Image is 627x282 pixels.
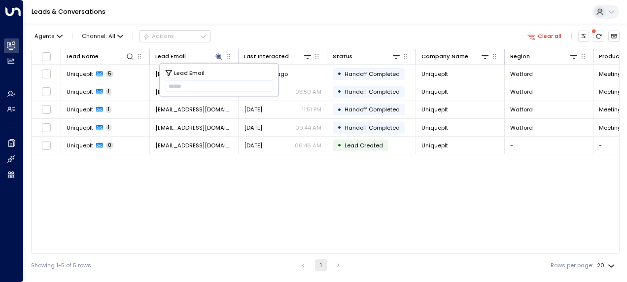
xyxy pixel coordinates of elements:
span: Watford [510,106,533,113]
span: Handoff Completed [345,88,400,96]
button: Channel:All [78,31,126,41]
span: All [108,33,115,39]
div: 20 [597,259,617,272]
div: Company Name [421,52,489,61]
span: 5 [106,70,113,77]
button: Clear all [524,31,565,41]
span: Uniqueplt [421,124,448,132]
span: Toggle select row [41,141,51,150]
span: Uniqueplt [67,106,93,113]
span: office@uniqueplt.com [155,88,233,96]
button: Agents [31,31,66,41]
span: Toggle select row [41,69,51,79]
span: Lead Email [174,68,205,77]
span: Watford [510,88,533,96]
div: Last Interacted [244,52,289,61]
div: Lead Name [67,52,135,61]
span: Handoff Completed [345,124,400,132]
span: Toggle select row [41,105,51,114]
span: Watford [510,124,533,132]
span: Uniqueplt [67,141,93,149]
span: 1 [106,106,111,113]
span: Handoff Completed [345,106,400,113]
span: Uniqueplt [421,106,448,113]
span: Uniqueplt [421,88,448,96]
div: Showing 1-5 of 5 rows [31,261,91,270]
span: office@uniqueplt.com [155,141,233,149]
div: Status [333,52,401,61]
div: Lead Name [67,52,99,61]
span: Uniqueplt [67,70,93,78]
p: 09:44 AM [295,124,321,132]
span: office@uniqueplt.com [155,106,233,113]
span: office@uniqueplt.com [155,70,233,78]
p: 06:46 AM [295,141,321,149]
p: 03:50 AM [295,88,321,96]
span: Agents [35,34,55,39]
span: Uniqueplt [421,70,448,78]
span: Handoff Completed [345,70,400,78]
span: 1 [106,124,111,131]
label: Rows per page: [551,261,593,270]
span: 1 [106,88,111,95]
div: • [337,121,342,134]
span: Watford [510,70,533,78]
div: • [337,67,342,80]
div: Button group with a nested menu [139,30,210,42]
div: Last Interacted [244,52,312,61]
div: Actions [143,33,174,39]
div: Region [510,52,530,61]
span: Aug 27, 2025 [244,124,262,132]
span: Toggle select row [41,123,51,133]
div: • [337,85,342,98]
div: • [337,139,342,152]
span: 0 [106,142,113,149]
td: - [505,137,593,154]
span: Aug 20, 2025 [244,141,262,149]
span: There are new threads available. Refresh the grid to view the latest updates. [593,31,604,42]
span: Uniqueplt [67,124,93,132]
span: Channel: [78,31,126,41]
div: Lead Email [155,52,223,61]
div: Company Name [421,52,468,61]
span: Toggle select row [41,87,51,97]
div: Lead Email [155,52,186,61]
span: Toggle select all [41,52,51,62]
p: 11:51 PM [302,106,321,113]
button: page 1 [315,259,327,271]
button: Actions [139,30,210,42]
span: Uniqueplt [421,141,448,149]
span: Aug 27, 2025 [244,106,262,113]
span: Uniqueplt [67,88,93,96]
button: Customize [578,31,590,42]
span: office@uniqueplt.com [155,124,233,132]
nav: pagination navigation [297,259,345,271]
div: Product [599,52,622,61]
button: Archived Leads [608,31,620,42]
div: Region [510,52,578,61]
div: Status [333,52,352,61]
div: • [337,103,342,116]
a: Leads & Conversations [32,7,105,16]
span: Lead Created [345,141,383,149]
